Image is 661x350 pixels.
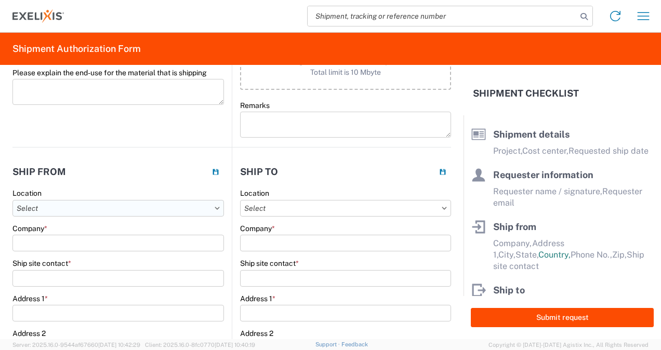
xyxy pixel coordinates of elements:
[12,342,140,348] span: Server: 2025.16.0-9544af67660
[493,146,522,156] span: Project,
[473,87,579,100] h2: Shipment Checklist
[252,67,439,78] span: Total limit is 10 Mbyte
[498,250,515,260] span: City,
[145,342,255,348] span: Client: 2025.16.0-8fc0770
[12,200,224,217] input: Select
[240,259,299,268] label: Ship site contact
[308,6,577,26] input: Shipment, tracking or reference number
[493,238,532,248] span: Company,
[341,341,368,347] a: Feedback
[346,57,372,65] span: Browse
[571,250,612,260] span: Phone No.,
[215,342,255,348] span: [DATE] 10:40:19
[522,146,569,156] span: Cost center,
[98,342,140,348] span: [DATE] 10:42:29
[372,57,405,65] span: to upload
[493,221,536,232] span: Ship from
[471,308,654,327] button: Submit request
[569,146,649,156] span: Requested ship date
[286,57,346,65] span: Drag files here or
[12,294,48,303] label: Address 1
[12,68,207,77] label: Please explain the end-use for the material that is shipping
[315,341,341,347] a: Support
[493,186,602,196] span: Requester name / signature,
[493,169,593,180] span: Requester information
[12,329,46,338] label: Address 2
[12,189,42,198] label: Location
[12,167,66,177] h2: Ship from
[612,250,627,260] span: Zip,
[240,294,275,303] label: Address 1
[493,129,570,140] span: Shipment details
[240,189,269,198] label: Location
[493,285,525,295] span: Ship to
[488,340,649,349] span: Copyright © [DATE]-[DATE] Agistix Inc., All Rights Reserved
[12,259,71,268] label: Ship site contact
[240,200,451,217] input: Select
[12,224,47,233] label: Company
[240,101,270,110] label: Remarks
[515,250,538,260] span: State,
[240,167,278,177] h2: Ship to
[538,250,571,260] span: Country,
[240,329,273,338] label: Address 2
[12,43,141,55] h2: Shipment Authorization Form
[240,224,275,233] label: Company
